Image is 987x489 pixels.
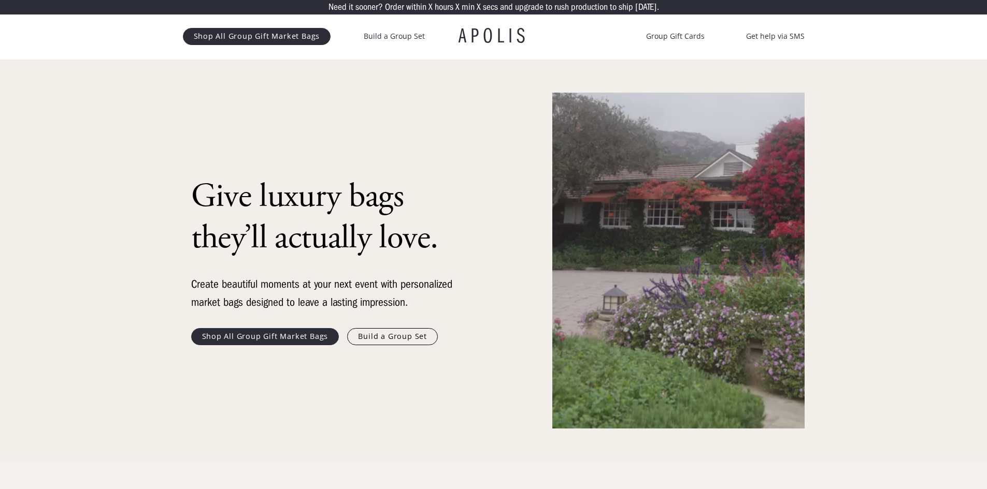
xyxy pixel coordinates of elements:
a: Get help via SMS [746,30,805,42]
p: X [455,3,460,12]
a: APOLIS [459,26,529,47]
a: Shop All Group Gift Market Bags [183,28,331,45]
div: Create beautiful moments at your next event with personalized market bags designed to leave a las... [191,275,461,312]
p: X [477,3,481,12]
p: and upgrade to rush production to ship [DATE]. [500,3,659,12]
a: Group Gift Cards [646,30,705,42]
p: min [462,3,475,12]
h1: Give luxury bags they’ll actually love. [191,176,461,259]
a: Build a Group Set [347,328,438,345]
p: hours [435,3,453,12]
a: Build a Group Set [364,30,425,42]
p: Need it sooner? Order within [328,3,426,12]
p: X [428,3,433,12]
p: secs [483,3,498,12]
a: Shop All Group Gift Market Bags [191,328,339,345]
